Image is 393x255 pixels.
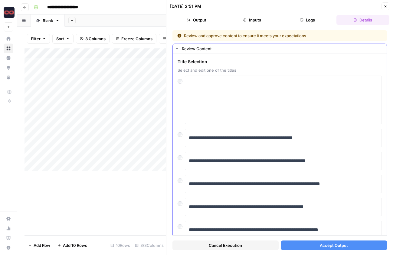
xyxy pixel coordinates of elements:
[281,15,334,25] button: Logs
[178,59,382,65] span: Title Selection
[320,242,348,248] span: Accept Output
[27,34,50,44] button: Filter
[4,233,13,243] a: Learning Hub
[281,240,387,250] button: Accept Output
[4,5,13,20] button: Workspace: DemandLoops
[336,15,389,25] button: Details
[4,63,13,73] a: Opportunities
[43,18,53,24] div: Blank
[178,67,382,73] span: Select and edit one of the titles
[182,46,383,52] div: Review Content
[25,240,54,250] button: Add Row
[170,3,201,9] div: [DATE] 2:51 PM
[4,214,13,224] a: Settings
[121,36,152,42] span: Freeze Columns
[4,34,13,44] a: Home
[170,15,223,25] button: Output
[108,240,133,250] div: 10 Rows
[63,242,87,248] span: Add 10 Rows
[177,33,344,39] div: Review and approve content to ensure it meets your expectations
[112,34,156,44] button: Freeze Columns
[225,15,278,25] button: Inputs
[54,240,91,250] button: Add 10 Rows
[4,44,13,53] a: Browse
[85,36,106,42] span: 3 Columns
[4,73,13,82] a: Your Data
[4,7,15,18] img: DemandLoops Logo
[4,53,13,63] a: Insights
[34,242,50,248] span: Add Row
[52,34,74,44] button: Sort
[133,240,166,250] div: 3/3 Columns
[209,242,242,248] span: Cancel Execution
[172,240,279,250] button: Cancel Execution
[4,224,13,233] a: Usage
[4,243,13,253] button: Help + Support
[56,36,64,42] span: Sort
[31,15,65,27] a: Blank
[31,36,41,42] span: Filter
[173,44,387,54] button: Review Content
[76,34,110,44] button: 3 Columns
